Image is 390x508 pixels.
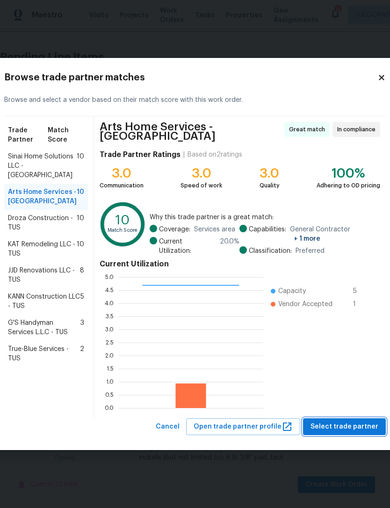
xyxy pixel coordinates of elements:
[80,266,84,285] span: 8
[181,169,222,178] div: 3.0
[260,169,280,178] div: 3.0
[194,225,235,234] span: Services area
[77,214,84,232] span: 10
[278,300,332,309] span: Vendor Accepted
[105,352,114,358] text: 2.0
[353,286,368,296] span: 5
[106,339,114,345] text: 2.5
[289,125,329,134] span: Great match
[188,150,242,159] div: Based on 2 ratings
[296,246,325,256] span: Preferred
[317,169,380,178] div: 100%
[317,181,380,190] div: Adhering to OD pricing
[100,259,380,269] h4: Current Utilization
[106,379,114,384] text: 1.0
[100,150,181,159] h4: Trade Partner Ratings
[303,418,386,436] button: Select trade partner
[8,292,80,311] span: KANN Construction LLC - TUS
[8,152,77,180] span: Sinai Home Solutions LLC - [GEOGRAPHIC_DATA]
[106,313,114,319] text: 3.5
[156,421,180,433] span: Cancel
[77,240,84,258] span: 10
[311,421,378,433] span: Select trade partner
[290,225,380,243] span: General Contractor
[100,122,282,141] span: Arts Home Services - [GEOGRAPHIC_DATA]
[8,240,77,258] span: KAT Remodeling LLC - TUS
[77,152,84,180] span: 10
[108,228,138,233] text: Match Score
[4,84,386,116] div: Browse and select a vendor based on their match score with this work order.
[105,274,114,279] text: 5.0
[8,187,77,206] span: Arts Home Services - [GEOGRAPHIC_DATA]
[150,213,380,222] span: Why this trade partner is a great match:
[48,126,84,144] span: Match Score
[249,225,286,243] span: Capabilities:
[8,344,80,363] span: True-Blue Services - TUS
[100,181,144,190] div: Communication
[80,292,84,311] span: 5
[107,365,114,371] text: 1.5
[80,344,84,363] span: 2
[4,73,377,82] h2: Browse trade partner matches
[260,181,280,190] div: Quality
[100,169,144,178] div: 3.0
[152,418,183,436] button: Cancel
[105,326,114,332] text: 3.0
[159,237,216,256] span: Current Utilization:
[294,236,320,242] span: + 1 more
[337,125,379,134] span: In compliance
[181,150,188,159] div: |
[105,392,114,397] text: 0.5
[249,246,292,256] span: Classification:
[105,405,114,410] text: 0.0
[8,318,80,337] span: G'S Handyman Services L.L.C - TUS
[80,318,84,337] span: 3
[105,300,114,306] text: 4.0
[278,286,306,296] span: Capacity
[159,225,190,234] span: Coverage:
[77,187,84,206] span: 10
[8,214,77,232] span: Droza Construction - TUS
[194,421,293,433] span: Open trade partner profile
[220,237,239,256] span: 20.0 %
[186,418,300,436] button: Open trade partner profile
[353,300,368,309] span: 1
[116,214,130,227] text: 10
[105,287,114,293] text: 4.5
[8,266,80,285] span: JJD Renovations LLC - TUS
[181,181,222,190] div: Speed of work
[8,126,48,144] span: Trade Partner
